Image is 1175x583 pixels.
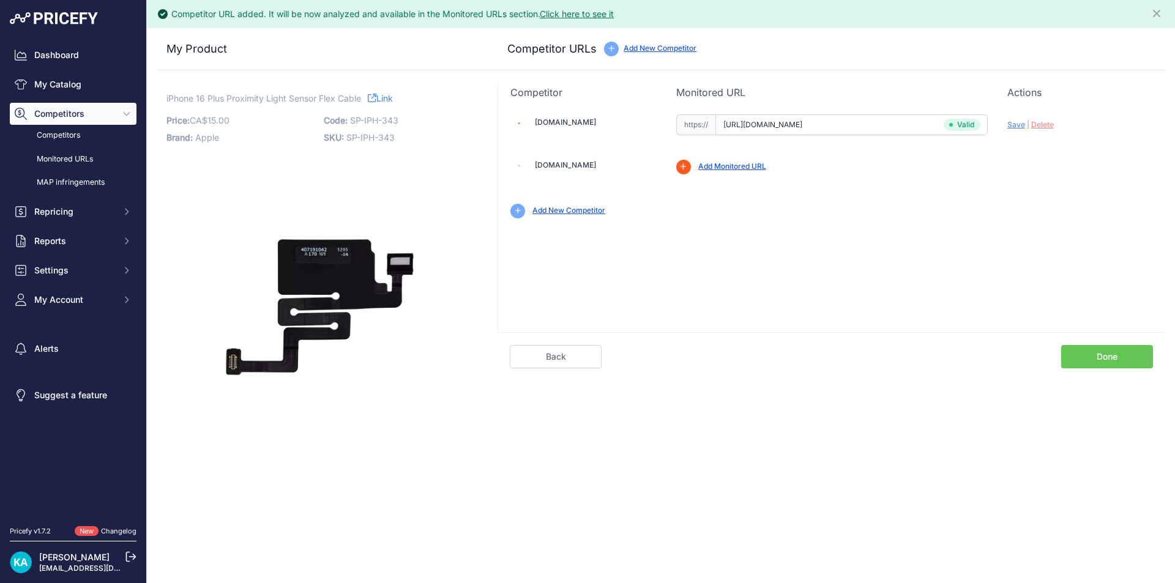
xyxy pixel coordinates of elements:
[10,230,136,252] button: Reports
[34,264,114,277] span: Settings
[195,132,219,143] span: Apple
[101,527,136,535] a: Changelog
[10,201,136,223] button: Repricing
[166,91,361,106] span: iPhone 16 Plus Proximity Light Sensor Flex Cable
[368,91,393,106] a: Link
[10,44,136,66] a: Dashboard
[166,115,190,125] span: Price:
[39,552,110,562] a: [PERSON_NAME]
[166,40,473,58] h3: My Product
[34,235,114,247] span: Reports
[324,132,344,143] span: SKU:
[676,85,988,100] p: Monitored URL
[350,115,398,125] span: SP-IPH-343
[1007,120,1025,129] span: Save
[540,9,614,19] a: Click here to see it
[10,125,136,146] a: Competitors
[10,384,136,406] a: Suggest a feature
[75,526,99,537] span: New
[532,206,605,215] a: Add New Competitor
[10,149,136,170] a: Monitored URLs
[10,289,136,311] button: My Account
[10,259,136,281] button: Settings
[166,132,193,143] span: Brand:
[535,160,596,169] a: [DOMAIN_NAME]
[1027,120,1029,129] span: |
[510,345,602,368] a: Back
[1061,345,1153,368] a: Done
[34,108,114,120] span: Competitors
[10,338,136,360] a: Alerts
[10,12,98,24] img: Pricefy Logo
[166,112,316,129] p: CA$
[624,43,696,53] a: Add New Competitor
[510,85,656,100] p: Competitor
[10,526,51,537] div: Pricefy v1.7.2
[535,117,596,127] a: [DOMAIN_NAME]
[1031,120,1054,129] span: Delete
[346,132,395,143] span: SP-IPH-343
[715,114,988,135] input: mtech.shop/product
[171,8,614,20] div: Competitor URL added. It will be now analyzed and available in the Monitored URLs section.
[34,294,114,306] span: My Account
[207,115,229,125] span: 15.00
[10,44,136,511] nav: Sidebar
[34,206,114,218] span: Repricing
[39,563,167,573] a: [EMAIL_ADDRESS][DOMAIN_NAME]
[1007,85,1153,100] p: Actions
[324,115,348,125] span: Code:
[1151,5,1165,20] button: Close
[10,103,136,125] button: Competitors
[10,73,136,95] a: My Catalog
[698,162,766,171] a: Add Monitored URL
[507,40,597,58] h3: Competitor URLs
[10,172,136,193] a: MAP infringements
[676,114,715,135] span: https://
